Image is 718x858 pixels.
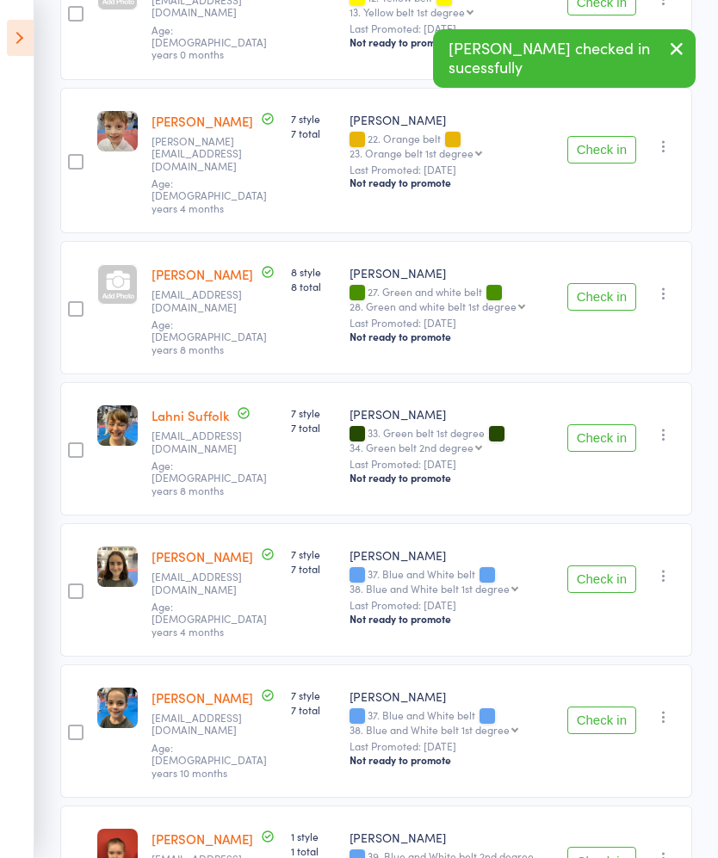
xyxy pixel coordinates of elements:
[350,568,554,594] div: 37. Blue and White belt
[152,112,253,130] a: [PERSON_NAME]
[433,29,696,88] div: [PERSON_NAME] checked in sucessfully
[350,133,554,158] div: 22. Orange belt
[350,546,554,564] div: [PERSON_NAME]
[152,830,253,848] a: [PERSON_NAME]
[291,688,336,702] span: 7 style
[152,265,253,283] a: [PERSON_NAME]
[291,111,336,126] span: 7 style
[152,22,267,62] span: Age: [DEMOGRAPHIC_DATA] years 0 months
[350,709,554,735] div: 37. Blue and White belt
[152,288,263,313] small: raquelogrady@hotmail.com
[350,6,465,17] div: 13. Yellow belt 1st degree
[97,111,138,151] img: image1748418973.png
[152,176,267,215] span: Age: [DEMOGRAPHIC_DATA] years 4 months
[350,300,517,312] div: 28. Green and white belt 1st degree
[291,405,336,420] span: 7 style
[567,283,636,311] button: Check in
[350,612,554,626] div: Not ready to promote
[291,546,336,561] span: 7 style
[152,406,229,424] a: Lahni Suffolk
[152,458,267,497] span: Age: [DEMOGRAPHIC_DATA] years 8 months
[291,843,336,858] span: 1 total
[350,317,554,329] small: Last Promoted: [DATE]
[291,264,336,279] span: 8 style
[350,35,554,49] div: Not ready to promote
[152,547,253,565] a: [PERSON_NAME]
[350,164,554,176] small: Last Promoted: [DATE]
[567,565,636,593] button: Check in
[350,147,474,158] div: 23. Orange belt 1st degree
[350,264,554,281] div: [PERSON_NAME]
[350,405,554,423] div: [PERSON_NAME]
[291,702,336,717] span: 7 total
[350,829,554,846] div: [PERSON_NAME]
[350,176,554,189] div: Not ready to promote
[567,707,636,734] button: Check in
[350,427,554,453] div: 33. Green belt 1st degree
[152,599,267,639] span: Age: [DEMOGRAPHIC_DATA] years 4 months
[350,688,554,705] div: [PERSON_NAME]
[350,286,554,312] div: 27. Green and white belt
[291,420,336,435] span: 7 total
[291,126,336,140] span: 7 total
[350,471,554,485] div: Not ready to promote
[350,753,554,767] div: Not ready to promote
[350,599,554,611] small: Last Promoted: [DATE]
[152,135,263,172] small: Elizabeth.hughes00@gmail.com
[350,330,554,343] div: Not ready to promote
[152,740,267,780] span: Age: [DEMOGRAPHIC_DATA] years 10 months
[152,688,253,707] a: [PERSON_NAME]
[350,22,554,34] small: Last Promoted: [DATE]
[291,279,336,293] span: 8 total
[97,546,138,587] img: image1729066283.png
[350,740,554,752] small: Last Promoted: [DATE]
[567,424,636,452] button: Check in
[152,317,267,356] span: Age: [DEMOGRAPHIC_DATA] years 8 months
[567,136,636,164] button: Check in
[152,571,263,596] small: dianateese@hotmail.com
[291,561,336,576] span: 7 total
[97,688,138,728] img: image1677053818.png
[291,829,336,843] span: 1 style
[152,429,263,454] small: tanyasuffolk@gmail.com
[97,405,138,446] img: image1677053858.png
[350,111,554,128] div: [PERSON_NAME]
[350,441,474,453] div: 34. Green belt 2nd degree
[350,724,510,735] div: 38. Blue and White belt 1st degree
[350,458,554,470] small: Last Promoted: [DATE]
[152,712,263,737] small: Cattybat@hotmail.com
[350,583,510,594] div: 38. Blue and White belt 1st degree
